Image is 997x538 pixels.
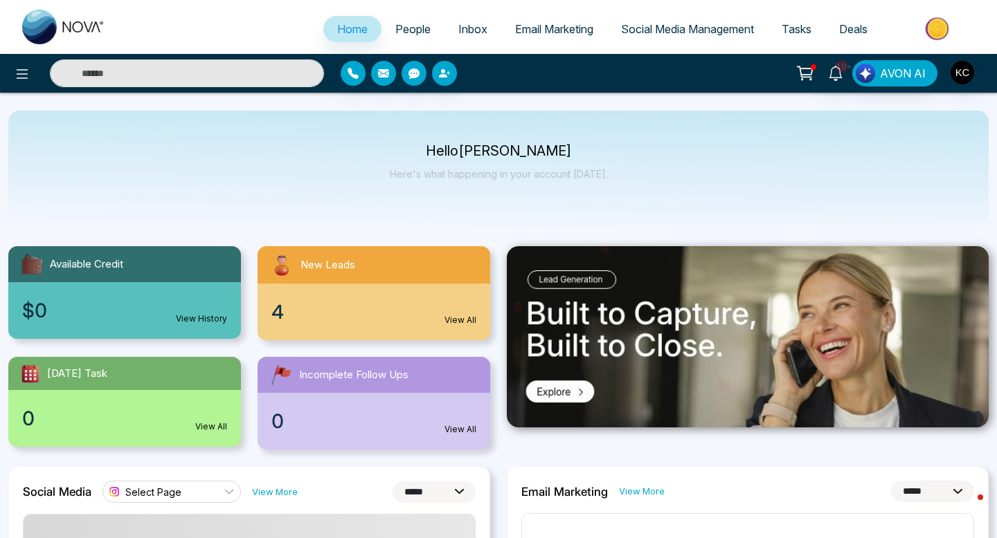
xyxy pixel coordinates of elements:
span: 0 [22,404,35,433]
iframe: Intercom live chat [950,491,983,524]
span: 10+ [836,60,848,73]
a: New Leads4View All [249,246,498,340]
a: View More [252,485,298,499]
span: Home [337,22,368,36]
span: Incomplete Follow Ups [299,367,408,383]
a: Deals [825,16,881,42]
img: Lead Flow [856,64,875,83]
span: $0 [22,296,47,325]
img: User Avatar [951,61,974,84]
a: 10+ [819,60,852,84]
a: Email Marketing [501,16,607,42]
a: Social Media Management [607,16,768,42]
h2: Social Media [23,485,91,499]
a: View More [619,485,665,498]
p: Here's what happening in your account [DATE]. [390,168,608,180]
h2: Email Marketing [521,485,608,499]
img: availableCredit.svg [19,252,44,277]
a: View History [176,313,227,325]
span: 0 [271,407,284,436]
span: Available Credit [50,257,123,272]
span: AVON AI [880,65,926,82]
span: New Leads [300,257,355,273]
span: [DATE] Task [47,366,107,382]
span: Select Page [125,485,181,499]
img: Nova CRM Logo [22,10,105,44]
img: newLeads.svg [269,252,295,278]
span: 4 [271,297,284,326]
img: . [507,246,989,427]
span: Tasks [782,22,811,36]
span: Inbox [458,22,487,36]
span: People [395,22,431,36]
img: instagram [107,485,121,499]
a: View All [195,420,227,433]
a: Inbox [444,16,501,42]
img: followUps.svg [269,362,294,387]
img: Market-place.gif [888,13,989,44]
span: Social Media Management [621,22,754,36]
a: View All [444,314,476,326]
a: Home [323,16,381,42]
img: todayTask.svg [19,362,42,384]
a: View All [444,423,476,436]
a: Tasks [768,16,825,42]
span: Deals [839,22,868,36]
span: Email Marketing [515,22,593,36]
button: AVON AI [852,60,937,86]
p: Hello [PERSON_NAME] [390,145,608,157]
a: Incomplete Follow Ups0View All [249,357,498,449]
a: People [381,16,444,42]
